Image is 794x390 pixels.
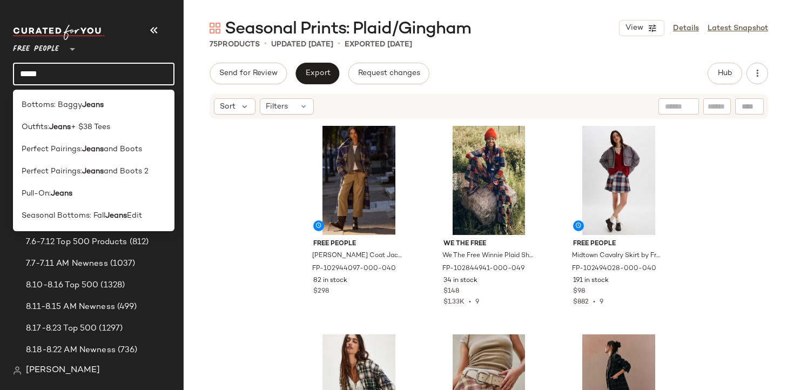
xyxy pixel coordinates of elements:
span: 34 in stock [443,276,477,286]
span: 8.11-8.15 AM Newness [26,301,115,313]
span: (499) [115,301,137,313]
span: FP-102944097-000-040 [312,264,396,274]
span: 9 [475,299,479,306]
span: Seasonal Bottoms: Fall [22,210,105,221]
img: 102844941_049_0 [435,126,543,235]
span: [PERSON_NAME] [26,364,100,377]
span: Perfect Pairings: [22,166,82,177]
span: • [589,299,600,306]
span: (1297) [97,322,123,335]
span: Bottoms: Baggy [22,99,82,111]
div: Products [210,39,260,50]
span: and Boots 2 [104,166,149,177]
span: FP-102494028-000-040 [572,264,656,274]
span: 7.7-7.11 AM Newness [26,258,108,270]
img: cfy_white_logo.C9jOOHJF.svg [13,25,105,40]
span: Outfits: [22,122,49,133]
span: Seasonal Prints: Plaid/Gingham [225,18,471,40]
span: Request changes [358,69,420,78]
span: Free People [13,37,59,56]
span: Perfect Pairings: [22,144,82,155]
span: [PERSON_NAME] Coat Jacket by Free People in Blue, Size: M [312,251,403,261]
span: $882 [573,299,589,306]
span: 7.6-7.12 Top 500 Products [26,236,127,248]
span: 82 in stock [313,276,347,286]
span: $148 [443,287,459,297]
span: (1037) [108,258,136,270]
span: We The Free Winnie Plaid Shirt at Free People in Blue, Size: S [442,251,534,261]
span: FP-102844941-000-049 [442,264,524,274]
span: Pull-On: [22,188,51,199]
span: 191 in stock [573,276,609,286]
button: Send for Review [210,63,287,84]
span: • [465,299,475,306]
span: Send for Review [219,69,278,78]
b: Jeans [51,188,72,199]
span: (812) [127,236,149,248]
span: 8.17-8.23 Top 500 [26,322,97,335]
span: Free People [313,239,405,249]
span: 8.10-8.16 Top 500 [26,279,98,292]
b: Jeans [105,210,127,221]
a: Latest Snapshot [708,23,768,34]
span: We The Free [443,239,535,249]
b: Jeans [82,144,104,155]
img: svg%3e [210,23,220,33]
span: View [625,24,643,32]
span: 9 [600,299,603,306]
button: View [619,20,664,36]
span: (1328) [98,279,125,292]
span: Hub [717,69,732,78]
span: • [338,38,340,51]
span: $1.33K [443,299,465,306]
span: 8.18-8.22 AM Newness [26,344,116,357]
b: Jeans [82,166,104,177]
span: Export [305,69,330,78]
span: Sort [220,101,235,112]
button: Request changes [348,63,429,84]
span: $98 [573,287,585,297]
img: 102494028_040_a [564,126,673,235]
p: updated [DATE] [271,39,333,50]
b: Jeans [49,122,71,133]
span: and Boots [104,144,142,155]
span: Free People [573,239,664,249]
img: 102944097_040_0 [305,126,413,235]
span: • [264,38,267,51]
span: + $38 Tees [71,122,110,133]
span: $298 [313,287,329,297]
img: svg%3e [13,366,22,375]
span: 75 [210,41,218,49]
button: Export [295,63,339,84]
span: Edit [127,210,142,221]
a: Details [673,23,699,34]
span: Filters [266,101,288,112]
span: Midtown Cavalry Skirt by Free People in Blue, Size: US 2 [572,251,663,261]
span: (736) [116,344,138,357]
b: Jeans [82,99,104,111]
button: Hub [708,63,742,84]
p: Exported [DATE] [345,39,412,50]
